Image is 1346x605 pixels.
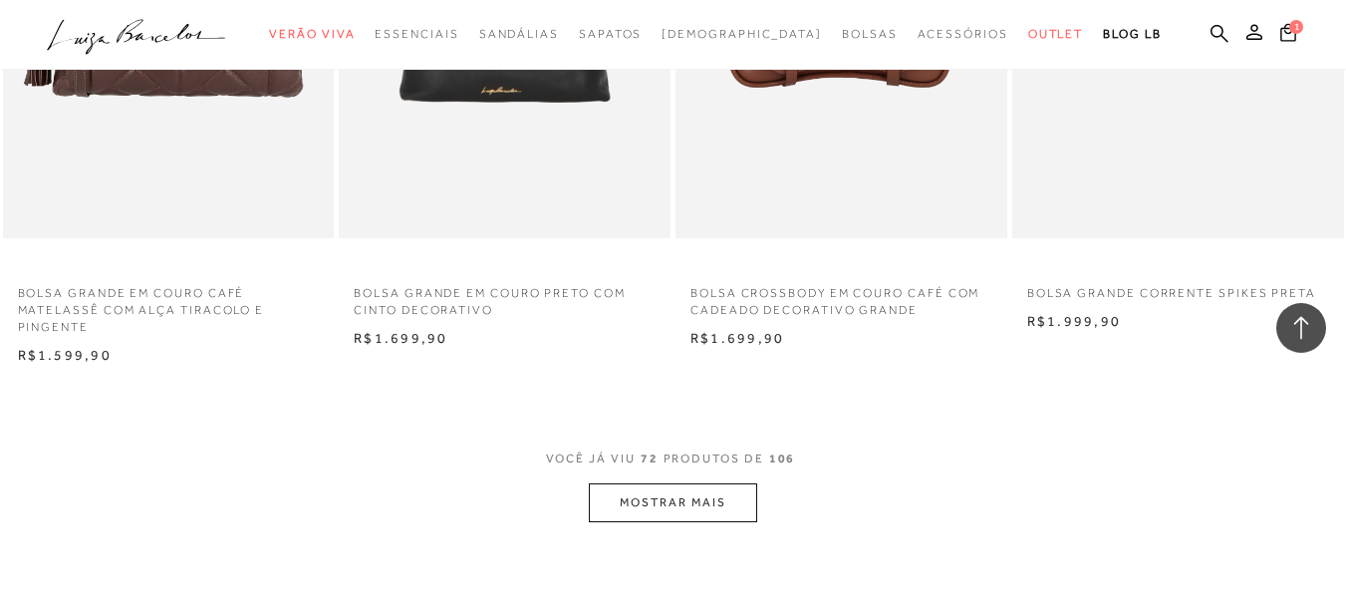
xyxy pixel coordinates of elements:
[3,273,335,335] a: BOLSA GRANDE EM COURO CAFÉ MATELASSÊ COM ALÇA TIRACOLO E PINGENTE
[375,16,458,53] a: categoryNavScreenReaderText
[842,16,898,53] a: categoryNavScreenReaderText
[675,273,1007,319] a: BOLSA CROSSBODY EM COURO CAFÉ COM CADEADO DECORATIVO GRANDE
[375,27,458,41] span: Essenciais
[1103,27,1161,41] span: BLOG LB
[18,347,112,363] span: R$1.599,90
[546,452,801,465] span: VOCÊ JÁ VIU PRODUTOS DE
[1274,22,1302,49] button: 1
[690,330,784,346] span: R$1.699,90
[918,16,1008,53] a: categoryNavScreenReaderText
[842,27,898,41] span: Bolsas
[479,16,559,53] a: categoryNavScreenReaderText
[269,16,355,53] a: categoryNavScreenReaderText
[1028,27,1084,41] span: Outlet
[769,452,796,465] span: 106
[269,27,355,41] span: Verão Viva
[1028,16,1084,53] a: categoryNavScreenReaderText
[589,483,756,522] button: MOSTRAR MAIS
[1103,16,1161,53] a: BLOG LB
[339,273,671,319] a: BOLSA GRANDE EM COURO PRETO COM CINTO DECORATIVO
[579,16,642,53] a: categoryNavScreenReaderText
[354,330,447,346] span: R$1.699,90
[641,452,659,465] span: 72
[662,27,822,41] span: [DEMOGRAPHIC_DATA]
[1012,273,1344,302] a: Bolsa grande corrente spikes preta
[918,27,1008,41] span: Acessórios
[1027,313,1121,329] span: R$1.999,90
[479,27,559,41] span: Sandálias
[662,16,822,53] a: noSubCategoriesText
[579,27,642,41] span: Sapatos
[1289,20,1303,34] span: 1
